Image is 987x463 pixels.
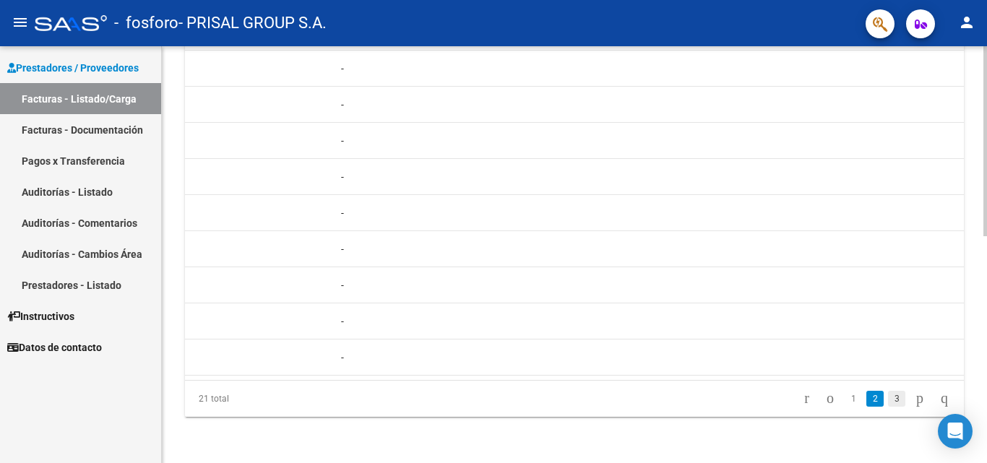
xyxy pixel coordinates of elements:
[7,60,139,76] span: Prestadores / Proveedores
[888,391,905,407] a: 3
[866,391,884,407] a: 2
[341,316,344,327] span: -
[842,386,864,411] li: page 1
[820,391,840,407] a: go to previous page
[845,391,862,407] a: 1
[938,414,973,449] div: Open Intercom Messenger
[341,207,344,219] span: -
[910,391,930,407] a: go to next page
[341,171,344,183] span: -
[7,339,102,355] span: Datos de contacto
[341,352,344,363] span: -
[798,391,816,407] a: go to first page
[7,308,74,324] span: Instructivos
[341,280,344,291] span: -
[341,135,344,147] span: -
[341,63,344,74] span: -
[958,14,975,31] mat-icon: person
[864,386,886,411] li: page 2
[185,381,338,417] div: 21 total
[178,7,327,39] span: - PRISAL GROUP S.A.
[886,386,908,411] li: page 3
[12,14,29,31] mat-icon: menu
[341,99,344,111] span: -
[934,391,954,407] a: go to last page
[341,243,344,255] span: -
[114,7,178,39] span: - fosforo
